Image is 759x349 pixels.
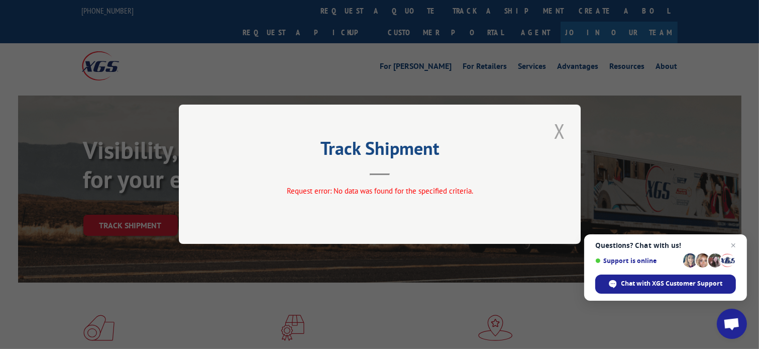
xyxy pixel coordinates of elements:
[595,275,736,294] span: Chat with XGS Customer Support
[286,187,473,196] span: Request error: No data was found for the specified criteria.
[595,241,736,249] span: Questions? Chat with us!
[551,117,568,145] button: Close modal
[595,257,680,265] span: Support is online
[717,309,747,339] a: Open chat
[621,279,723,288] span: Chat with XGS Customer Support
[229,141,530,160] h2: Track Shipment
